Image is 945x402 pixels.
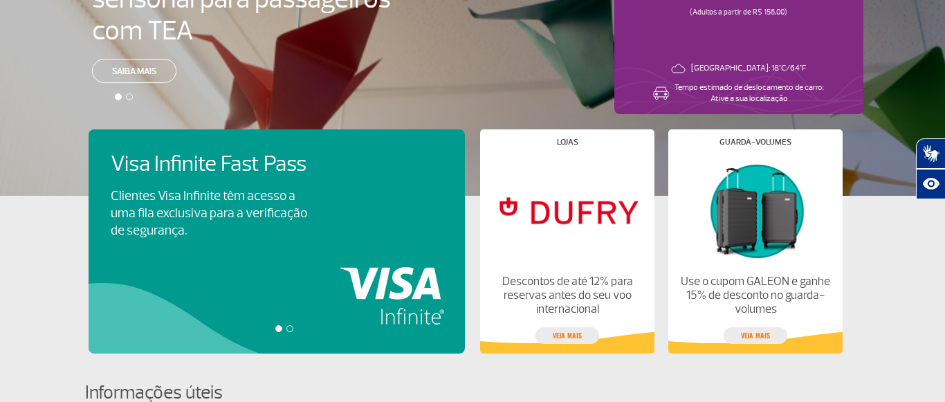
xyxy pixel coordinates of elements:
[111,188,307,239] p: Clientes Visa Infinite têm acesso a uma fila exclusiva para a verificação de segurança.
[111,152,443,239] a: Visa Infinite Fast PassClientes Visa Infinite têm acesso a uma fila exclusiva para a verificação ...
[916,138,945,169] button: Abrir tradutor de língua de sinais.
[719,138,791,146] h4: Guarda-volumes
[492,157,643,264] img: Lojas
[111,152,331,177] h4: Visa Infinite Fast Pass
[557,138,578,146] h4: Lojas
[691,63,806,74] p: [GEOGRAPHIC_DATA]: 18°C/64°F
[535,327,599,344] a: veja mais
[92,59,176,83] a: Saiba mais
[680,157,831,264] img: Guarda-volumes
[724,327,787,344] a: veja mais
[675,82,824,104] p: Tempo estimado de deslocamento de carro: Ative a sua localização
[492,275,643,316] p: Descontos de até 12% para reservas antes do seu voo internacional
[680,275,831,316] p: Use o cupom GALEON e ganhe 15% de desconto no guarda-volumes
[916,169,945,199] button: Abrir recursos assistivos.
[916,138,945,199] div: Plugin de acessibilidade da Hand Talk.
